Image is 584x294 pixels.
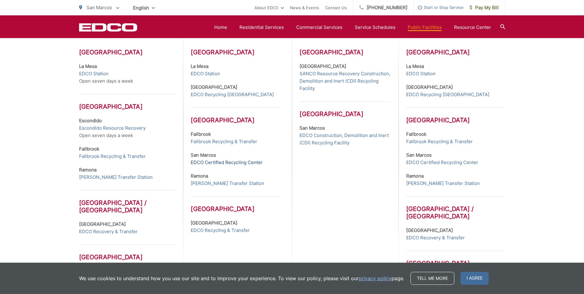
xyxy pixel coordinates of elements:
[300,49,391,56] h3: [GEOGRAPHIC_DATA]
[300,125,325,131] strong: San Marcos
[191,84,237,90] strong: [GEOGRAPHIC_DATA]
[406,91,489,98] a: EDCO Recycling [GEOGRAPHIC_DATA]
[191,108,280,124] h3: [GEOGRAPHIC_DATA]
[79,117,176,139] p: Open seven days a week
[406,131,426,137] strong: Fallbrook
[454,24,491,31] a: Resource Center
[79,221,126,227] strong: [GEOGRAPHIC_DATA]
[359,275,391,282] a: privacy policy
[406,49,505,56] h3: [GEOGRAPHIC_DATA]
[79,94,176,110] h3: [GEOGRAPHIC_DATA]
[406,173,424,179] strong: Ramona
[79,118,102,123] strong: Escondido
[355,24,395,31] a: Service Schedules
[296,24,342,31] a: Commercial Services
[79,63,176,85] p: Open seven days a week
[325,4,347,11] a: Contact Us
[191,227,250,234] a: EDCO Recycling & Transfer
[79,63,97,69] strong: La Mesa
[191,152,216,158] strong: San Marcos
[79,275,404,282] p: We use cookies to understand how you use our site and to improve your experience. To view our pol...
[191,131,211,137] strong: Fallbrook
[79,190,176,214] h3: [GEOGRAPHIC_DATA] / [GEOGRAPHIC_DATA]
[79,70,109,77] a: EDCO Station
[79,174,153,181] a: [PERSON_NAME] Transfer Station
[86,5,112,10] span: San Marcos
[406,152,432,158] strong: San Marcos
[406,180,480,187] a: [PERSON_NAME] Transfer Station
[406,84,453,90] strong: [GEOGRAPHIC_DATA]
[300,101,391,118] h3: [GEOGRAPHIC_DATA]
[254,4,284,11] a: About EDCO
[406,70,436,77] a: EDCO Station
[79,124,146,132] a: Escondido Resource Recovery
[460,272,489,285] span: I agree
[79,49,176,56] h3: [GEOGRAPHIC_DATA]
[300,63,346,69] strong: [GEOGRAPHIC_DATA]
[470,4,499,11] span: Pay My Bill
[406,251,505,267] h3: [GEOGRAPHIC_DATA]
[300,132,391,147] a: EDCO Construction, Demolition and Inert (CDI) Recycling Facility
[191,91,274,98] a: EDCO Recycling [GEOGRAPHIC_DATA]
[191,49,280,56] h3: [GEOGRAPHIC_DATA]
[191,138,257,145] a: Fallbrook Recycling & Transfer
[239,24,284,31] a: Residential Services
[191,159,263,166] a: EDCO Certified Recycling Center
[128,2,159,13] span: English
[406,159,478,166] a: EDCO Certified Recycling Center
[79,146,99,152] strong: Fallbrook
[191,220,237,226] strong: [GEOGRAPHIC_DATA]
[406,63,424,69] strong: La Mesa
[410,272,454,285] a: Tell me more
[406,227,453,233] strong: [GEOGRAPHIC_DATA]
[79,153,146,160] a: Fallbrook Recycling & Transfer
[191,70,220,77] a: EDCO Station
[406,108,505,124] h3: [GEOGRAPHIC_DATA]
[79,167,97,173] strong: Ramona
[79,23,137,32] a: EDCD logo. Return to the homepage.
[191,180,264,187] a: [PERSON_NAME] Transfer Station
[79,228,138,235] a: EDCO Recovery & Transfer
[406,138,473,145] a: Fallbrook Recycling & Transfer
[406,196,505,220] h3: [GEOGRAPHIC_DATA] / [GEOGRAPHIC_DATA]
[191,173,208,179] strong: Ramona
[191,196,280,213] h3: [GEOGRAPHIC_DATA]
[406,234,465,241] a: EDCO Recovery & Transfer
[214,24,227,31] a: Home
[408,24,442,31] a: Public Facilities
[79,245,176,261] h3: [GEOGRAPHIC_DATA]
[300,70,391,92] a: SANCO Resource Recovery Construction, Demolition and Inert (CDI) Recycling Facility
[191,63,208,69] strong: La Mesa
[290,4,319,11] a: News & Events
